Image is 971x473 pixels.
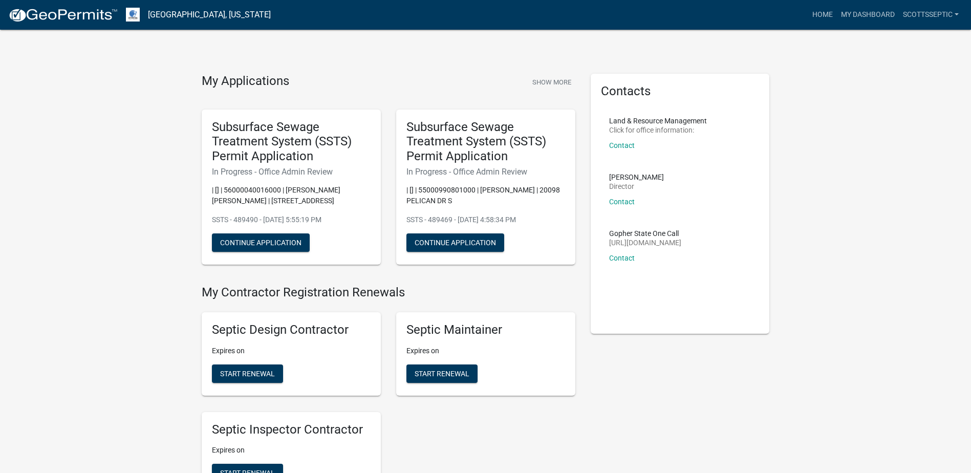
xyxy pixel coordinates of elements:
p: Land & Resource Management [609,117,707,124]
p: Director [609,183,664,190]
button: Continue Application [406,233,504,252]
h6: In Progress - Office Admin Review [212,167,371,177]
h5: Subsurface Sewage Treatment System (SSTS) Permit Application [212,120,371,164]
p: SSTS - 489469 - [DATE] 4:58:34 PM [406,214,565,225]
h4: My Applications [202,74,289,89]
button: Start Renewal [406,364,478,383]
p: Expires on [212,445,371,456]
p: Expires on [406,346,565,356]
button: Continue Application [212,233,310,252]
a: [GEOGRAPHIC_DATA], [US_STATE] [148,6,271,24]
h4: My Contractor Registration Renewals [202,285,575,300]
h6: In Progress - Office Admin Review [406,167,565,177]
a: Contact [609,198,635,206]
p: Expires on [212,346,371,356]
span: Start Renewal [220,369,275,377]
p: | [] | 56000040016000 | [PERSON_NAME] [PERSON_NAME] | [STREET_ADDRESS] [212,185,371,206]
h5: Subsurface Sewage Treatment System (SSTS) Permit Application [406,120,565,164]
h5: Septic Maintainer [406,322,565,337]
p: SSTS - 489490 - [DATE] 5:55:19 PM [212,214,371,225]
p: [PERSON_NAME] [609,174,664,181]
a: My Dashboard [837,5,899,25]
img: Otter Tail County, Minnesota [126,8,140,21]
h5: Septic Design Contractor [212,322,371,337]
button: Start Renewal [212,364,283,383]
p: | [] | 55000990801000 | [PERSON_NAME] | 20098 PELICAN DR S [406,185,565,206]
p: Click for office information: [609,126,707,134]
h5: Contacts [601,84,760,99]
span: Start Renewal [415,369,469,377]
p: Gopher State One Call [609,230,681,237]
a: Contact [609,254,635,262]
button: Show More [528,74,575,91]
h5: Septic Inspector Contractor [212,422,371,437]
a: scottsseptic [899,5,963,25]
a: Home [808,5,837,25]
p: [URL][DOMAIN_NAME] [609,239,681,246]
a: Contact [609,141,635,149]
